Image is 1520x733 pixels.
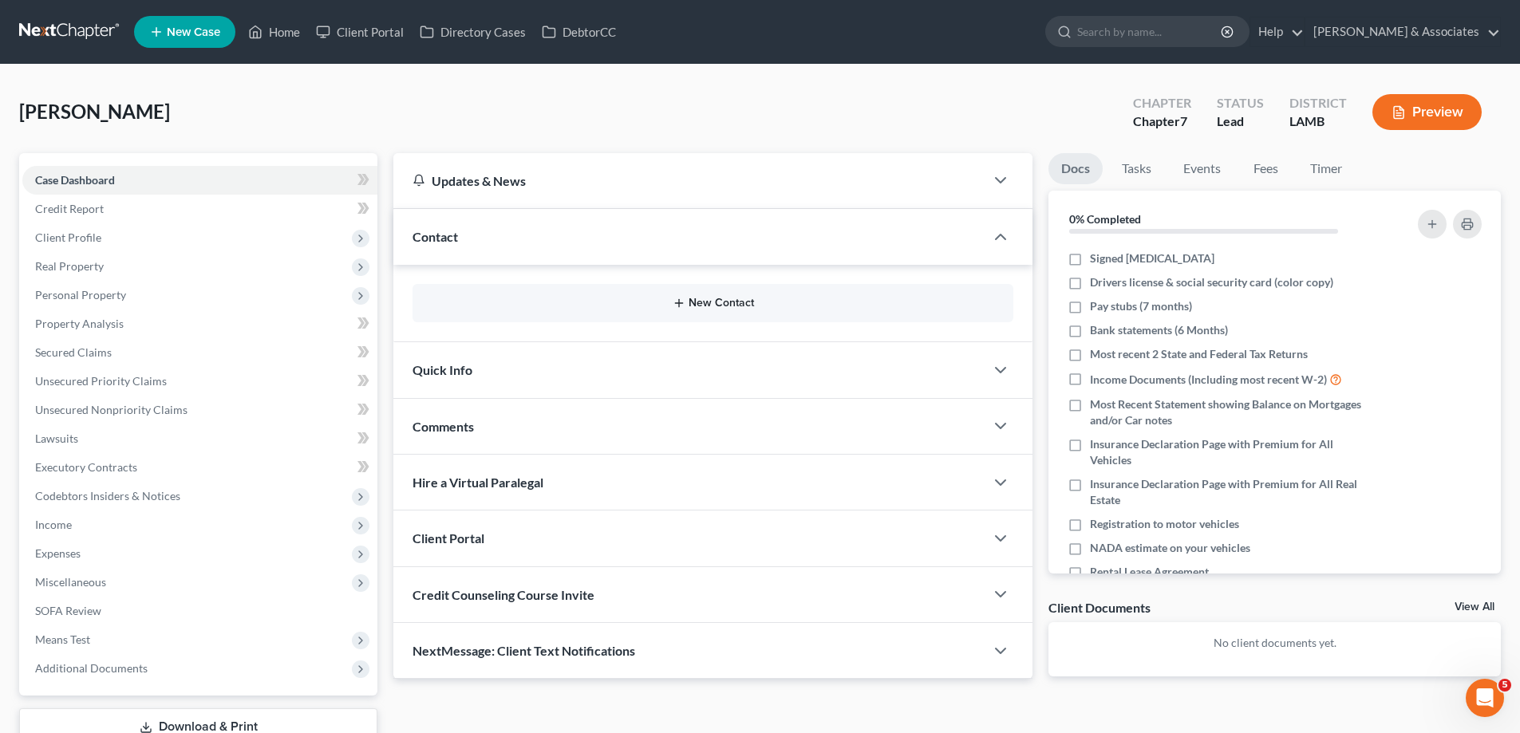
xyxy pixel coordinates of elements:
[1109,153,1164,184] a: Tasks
[22,309,377,338] a: Property Analysis
[35,288,126,301] span: Personal Property
[1171,153,1234,184] a: Events
[167,26,220,38] span: New Case
[35,460,137,474] span: Executory Contracts
[22,597,377,625] a: SOFA Review
[35,173,115,187] span: Case Dashboard
[413,587,594,602] span: Credit Counseling Course Invite
[1090,436,1374,468] span: Insurance Declaration Page with Premium for All Vehicles
[1305,18,1500,46] a: [PERSON_NAME] & Associates
[1133,94,1191,112] div: Chapter
[22,424,377,453] a: Lawsuits
[22,166,377,195] a: Case Dashboard
[1217,112,1264,131] div: Lead
[1048,153,1103,184] a: Docs
[1048,599,1151,616] div: Client Documents
[35,518,72,531] span: Income
[35,489,180,502] span: Codebtors Insiders & Notices
[1289,112,1347,131] div: LAMB
[1090,396,1374,428] span: Most Recent Statement showing Balance on Mortgages and/or Car notes
[1466,679,1504,717] iframe: Intercom live chat
[35,403,188,416] span: Unsecured Nonpriority Claims
[19,100,170,123] span: [PERSON_NAME]
[534,18,624,46] a: DebtorCC
[35,345,112,359] span: Secured Claims
[1133,112,1191,131] div: Chapter
[413,530,484,546] span: Client Portal
[22,453,377,482] a: Executory Contracts
[35,231,101,244] span: Client Profile
[413,643,635,658] span: NextMessage: Client Text Notifications
[1297,153,1355,184] a: Timer
[413,362,472,377] span: Quick Info
[1090,250,1214,266] span: Signed [MEDICAL_DATA]
[412,18,534,46] a: Directory Cases
[1090,346,1308,362] span: Most recent 2 State and Federal Tax Returns
[35,661,148,675] span: Additional Documents
[35,317,124,330] span: Property Analysis
[22,195,377,223] a: Credit Report
[1069,212,1141,226] strong: 0% Completed
[1090,298,1192,314] span: Pay stubs (7 months)
[1372,94,1482,130] button: Preview
[240,18,308,46] a: Home
[35,633,90,646] span: Means Test
[22,338,377,367] a: Secured Claims
[35,575,106,589] span: Miscellaneous
[1077,17,1223,46] input: Search by name...
[22,367,377,396] a: Unsecured Priority Claims
[1090,372,1327,388] span: Income Documents (Including most recent W-2)
[1250,18,1304,46] a: Help
[308,18,412,46] a: Client Portal
[425,297,1001,309] button: New Contact
[1217,94,1264,112] div: Status
[35,432,78,445] span: Lawsuits
[1090,540,1250,556] span: NADA estimate on your vehicles
[35,259,104,273] span: Real Property
[1090,322,1228,338] span: Bank statements (6 Months)
[1061,635,1488,651] p: No client documents yet.
[1498,679,1511,692] span: 5
[1289,94,1347,112] div: District
[413,475,543,490] span: Hire a Virtual Paralegal
[1090,476,1374,508] span: Insurance Declaration Page with Premium for All Real Estate
[413,172,965,189] div: Updates & News
[413,419,474,434] span: Comments
[1090,516,1239,532] span: Registration to motor vehicles
[1090,564,1209,580] span: Rental Lease Agreement
[35,604,101,617] span: SOFA Review
[1240,153,1291,184] a: Fees
[22,396,377,424] a: Unsecured Nonpriority Claims
[413,229,458,244] span: Contact
[35,546,81,560] span: Expenses
[35,202,104,215] span: Credit Report
[1180,113,1187,128] span: 7
[35,374,167,388] span: Unsecured Priority Claims
[1090,274,1333,290] span: Drivers license & social security card (color copy)
[1455,601,1494,613] a: View All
